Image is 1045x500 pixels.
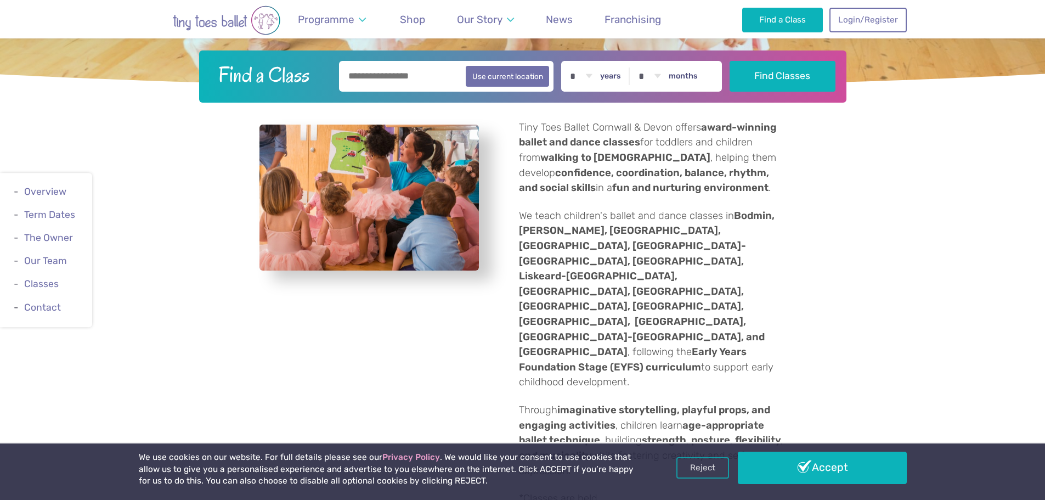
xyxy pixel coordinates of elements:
[395,7,431,32] a: Shop
[382,452,440,462] a: Privacy Policy
[738,452,907,484] a: Accept
[546,13,573,26] span: News
[541,7,578,32] a: News
[829,8,906,32] a: Login/Register
[451,7,519,32] a: Our Story
[730,61,835,92] button: Find Classes
[259,125,479,271] a: View full-size image
[24,186,66,197] a: Overview
[519,167,769,194] strong: confidence, coordination, balance, rhythm, and social skills
[24,209,75,220] a: Term Dates
[676,457,729,478] a: Reject
[400,13,425,26] span: Shop
[519,434,783,462] strong: strength, posture, flexibility, and musicality
[210,61,331,88] h2: Find a Class
[669,71,698,81] label: months
[519,120,786,196] p: Tiny Toes Ballet Cornwall & Devon offers for toddlers and children from , helping them develop in...
[540,151,710,164] strong: walking to [DEMOGRAPHIC_DATA]
[612,182,769,194] strong: fun and nurturing environment
[519,403,786,479] p: Through , children learn , building while fostering creativity and self-expression.
[293,7,371,32] a: Programme
[24,255,67,266] a: Our Team
[457,13,502,26] span: Our Story
[600,7,666,32] a: Franchising
[24,232,73,243] a: The Owner
[519,346,747,373] strong: Early Years Foundation Stage (EYFS) curriculum
[24,279,59,290] a: Classes
[139,452,638,487] p: We use cookies on our website. For full details please see our . We would like your consent to us...
[24,302,61,313] a: Contact
[742,8,823,32] a: Find a Class
[600,71,621,81] label: years
[466,66,550,87] button: Use current location
[605,13,661,26] span: Franchising
[298,13,354,26] span: Programme
[519,404,770,431] strong: imaginative storytelling, playful props, and engaging activities
[519,209,786,390] p: We teach children's ballet and dance classes in , following the to support early childhood develo...
[139,5,314,35] img: tiny toes ballet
